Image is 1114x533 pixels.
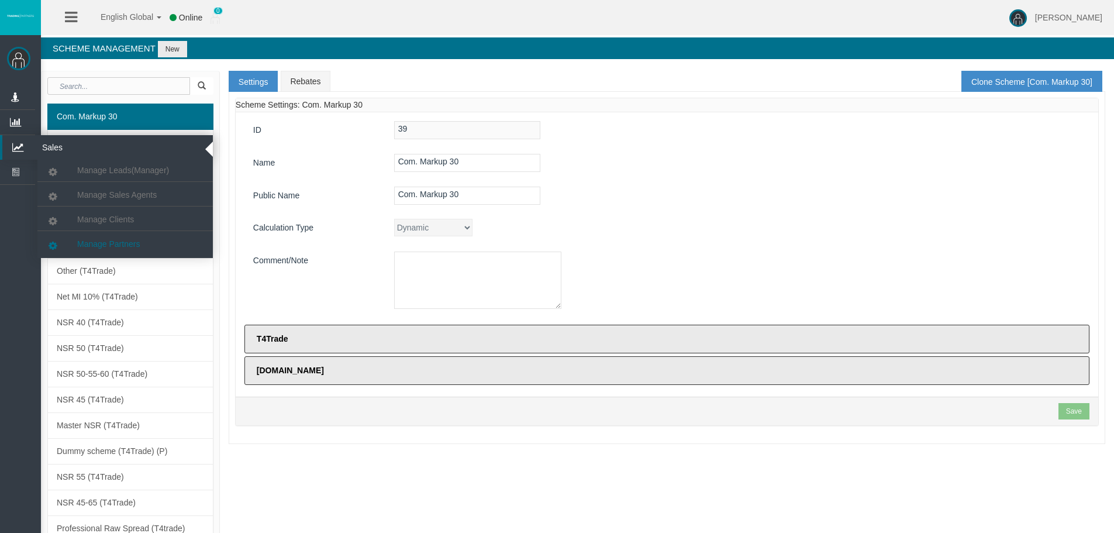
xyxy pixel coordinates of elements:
span: English Global [85,12,153,22]
span: NSR 45-65 (T4Trade) [57,498,136,507]
a: Manage Partners [37,233,213,255]
span: Scheme Management [53,43,156,53]
a: Manage Clients [37,209,213,230]
span: Sales [33,135,148,160]
span: Dummy scheme (T4Trade) (P) [57,446,167,456]
label: T4Trade [244,325,1089,353]
label: Name [244,154,385,172]
span: NSR 40 (T4Trade) [57,318,124,327]
span: Net MI 10% (T4Trade) [57,292,138,301]
button: New [158,41,187,57]
span: Professional Raw Spread (T4trade) [57,524,185,533]
span: Manage Leads(Manager) [77,166,169,175]
a: Clone Scheme [Com. Markup 30] [961,71,1102,92]
label: Calculation Type [244,219,385,237]
span: Manage Sales Agents [77,190,157,200]
a: Manage Leads(Manager) [37,160,213,181]
label: Public Name [244,187,385,205]
span: NSR 50 (T4Trade) [57,343,124,353]
span: Master NSR (T4Trade) [57,421,140,430]
a: Manage Sales Agents [37,184,213,205]
a: Settings [229,71,278,92]
label: [DOMAIN_NAME] [244,356,1089,385]
span: Com. Markup 30 [57,112,117,121]
span: [PERSON_NAME] [1035,13,1102,22]
img: logo.svg [6,13,35,18]
img: user_small.png [211,12,220,24]
span: Manage Partners [77,239,140,249]
a: Rebates [281,71,330,92]
label: ID [244,121,385,139]
a: Sales [2,135,213,160]
span: NSR 55 (T4Trade) [57,472,124,482]
span: Online [179,13,202,22]
span: NSR 50-55-60 (T4Trade) [57,369,147,379]
span: Scheme Settings: [236,100,300,109]
label: Comment/Note [244,252,385,270]
span: 0 [213,7,223,15]
span: Com. Markup 30 [302,100,362,109]
span: Other (T4Trade) [57,266,116,276]
input: Search... [47,77,190,95]
span: Manage Clients [77,215,134,224]
span: NSR 45 (T4Trade) [57,395,124,404]
img: user-image [1009,9,1027,27]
